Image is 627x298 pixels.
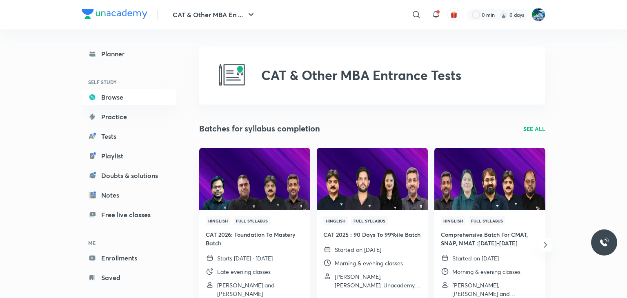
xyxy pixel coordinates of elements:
[447,8,460,21] button: avatar
[217,254,273,262] p: Starts [DATE] · [DATE]
[316,147,429,210] img: Thumbnail
[452,281,539,298] p: Lokesh Agarwal, Deepika Awasthi and Ronakkumar Shah
[317,148,428,296] a: ThumbnailHinglishFull SyllabusCAT 2025 : 90 Days To 99%ile BatchStarted on [DATE]Morning & evenin...
[217,267,271,276] p: Late evening classes
[82,9,147,19] img: Company Logo
[82,236,176,250] h6: ME
[168,7,261,23] button: CAT & Other MBA En ...
[199,122,320,135] h2: Batches for syllabus completion
[82,250,176,266] a: Enrollments
[82,269,176,286] a: Saved
[82,148,176,164] a: Playlist
[217,281,304,298] p: Ravi Kumar and Amit Deepak Rohra
[82,89,176,105] a: Browse
[233,216,270,225] span: Full Syllabus
[599,238,609,247] img: ttu
[82,128,176,145] a: Tests
[261,67,461,83] h2: CAT & Other MBA Entrance Tests
[82,46,176,62] a: Planner
[206,216,230,225] span: Hinglish
[441,230,539,247] h4: Comprehensive Batch For CMAT, SNAP, NMAT :[DATE]-[DATE]
[82,75,176,89] h6: SELF STUDY
[82,9,147,21] a: Company Logo
[323,216,348,225] span: Hinglish
[82,207,176,223] a: Free live classes
[452,254,499,262] p: Started on [DATE]
[219,62,245,88] img: CAT & Other MBA Entrance Tests
[335,245,381,254] p: Started on [DATE]
[82,167,176,184] a: Doubts & solutions
[433,147,546,210] img: Thumbnail
[335,272,421,289] p: Lokesh Agarwal, Ravi Kumar, Unacademy CAT & Other MBA Entrance Tests and 1 more
[452,267,520,276] p: Morning & evening classes
[82,187,176,203] a: Notes
[531,8,545,22] img: Tushar Kumar
[82,109,176,125] a: Practice
[351,216,388,225] span: Full Syllabus
[523,125,545,133] a: SEE ALL
[441,216,465,225] span: Hinglish
[198,147,311,210] img: Thumbnail
[206,230,304,247] h4: CAT 2026: Foundation To Mastery Batch
[500,11,508,19] img: streak
[450,11,458,18] img: avatar
[335,259,403,267] p: Morning & evening classes
[469,216,505,225] span: Full Syllabus
[323,230,421,239] h4: CAT 2025 : 90 Days To 99%ile Batch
